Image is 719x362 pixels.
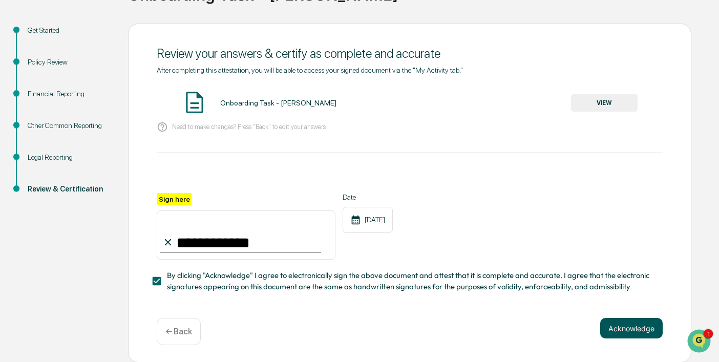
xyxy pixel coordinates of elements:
[85,139,89,147] span: •
[157,46,663,61] div: Review your answers & certify as complete and accurate
[220,99,336,107] div: Onboarding Task - [PERSON_NAME]
[91,139,120,147] span: 10:35 AM
[28,25,112,36] div: Get Started
[174,81,186,94] button: Start new chat
[343,207,393,233] div: [DATE]
[84,182,127,192] span: Attestations
[27,47,169,57] input: Clear
[165,327,192,336] p: ← Back
[20,182,66,192] span: Preclearance
[28,184,112,195] div: Review & Certification
[74,183,82,191] div: 🗄️
[157,193,192,205] label: Sign here
[343,193,393,201] label: Date
[46,89,141,97] div: We're available if you need us!
[72,226,124,234] a: Powered byPylon
[10,202,18,210] div: 🔎
[20,201,65,211] span: Data Lookup
[32,139,83,147] span: [PERSON_NAME]
[6,197,69,216] a: 🔎Data Lookup
[571,94,638,112] button: VIEW
[28,120,112,131] div: Other Common Reporting
[46,78,168,89] div: Start new chat
[159,112,186,124] button: See all
[28,89,112,99] div: Financial Reporting
[102,226,124,234] span: Pylon
[167,270,654,293] span: By clicking "Acknowledge" I agree to electronically sign the above document and attest that it is...
[10,130,27,146] img: Scott Severs
[10,183,18,191] div: 🖐️
[157,66,463,74] span: After completing this attestation, you will be able to access your signed document via the "My Ac...
[28,57,112,68] div: Policy Review
[172,123,326,131] p: Need to make changes? Press "Back" to edit your answers
[22,78,40,97] img: 8933085812038_c878075ebb4cc5468115_72.jpg
[686,328,714,356] iframe: Open customer support
[10,114,69,122] div: Past conversations
[600,318,663,338] button: Acknowledge
[28,152,112,163] div: Legal Reporting
[182,90,207,115] img: Document Icon
[6,178,70,196] a: 🖐️Preclearance
[10,22,186,38] p: How can we help?
[10,78,29,97] img: 1746055101610-c473b297-6a78-478c-a979-82029cc54cd1
[70,178,131,196] a: 🗄️Attestations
